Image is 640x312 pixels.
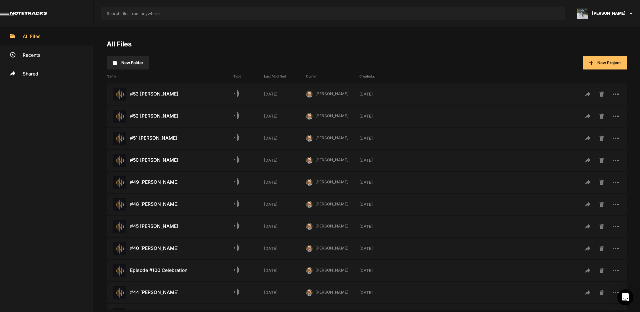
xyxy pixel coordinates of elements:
div: [DATE] [359,201,401,207]
mat-icon: Audio [233,222,241,230]
img: star-track.png [113,110,126,123]
img: star-track.png [113,176,126,189]
img: star-track.png [113,132,126,145]
div: [DATE] [264,246,306,252]
span: [PERSON_NAME] [315,290,348,295]
img: 424769395311cb87e8bb3f69157a6d24 [306,267,313,274]
div: Type [233,74,264,79]
span: [PERSON_NAME] [315,91,348,96]
div: [DATE] [264,179,306,185]
img: star-track.png [113,88,126,101]
img: 424769395311cb87e8bb3f69157a6d24 [306,113,313,120]
mat-icon: Audio [233,90,241,98]
div: [DATE] [359,157,401,163]
img: star-track.png [113,264,126,277]
div: [DATE] [264,113,306,119]
div: #52 [PERSON_NAME] [107,110,233,123]
span: [PERSON_NAME] [315,113,348,118]
img: star-track.png [113,242,126,255]
mat-icon: Audio [233,288,241,296]
span: [PERSON_NAME] [315,223,348,228]
mat-icon: Audio [233,112,241,120]
div: #53 [PERSON_NAME] [107,88,233,101]
div: Episode #100 Celebration [107,264,233,277]
span: New Project [597,60,621,65]
img: star-track.png [113,154,126,167]
img: 424769395311cb87e8bb3f69157a6d24 [306,289,313,296]
div: [DATE] [359,290,401,296]
img: 424769395311cb87e8bb3f69157a6d24 [306,157,313,164]
div: [DATE] [264,157,306,163]
span: [PERSON_NAME] [315,135,348,140]
span: [PERSON_NAME] [315,179,348,184]
div: #48 [PERSON_NAME] [107,198,233,211]
img: star-track.png [113,198,126,211]
div: #50 [PERSON_NAME] [107,154,233,167]
img: star-track.png [113,220,126,233]
a: All Files [107,40,132,48]
span: [PERSON_NAME] [592,10,626,16]
span: [PERSON_NAME] [315,157,348,162]
img: 424769395311cb87e8bb3f69157a6d24 [306,245,313,252]
mat-icon: Audio [233,156,241,164]
img: 424769395311cb87e8bb3f69157a6d24 [306,179,313,186]
div: #51 [PERSON_NAME] [107,132,233,145]
div: [DATE] [359,246,401,252]
div: Name [107,74,233,79]
div: #45 [PERSON_NAME] [107,220,233,233]
div: [DATE] [359,91,401,97]
span: [PERSON_NAME] [315,268,348,273]
div: Created [359,74,401,79]
div: [DATE] [264,201,306,207]
img: 424769395311cb87e8bb3f69157a6d24 [306,135,313,142]
span: [PERSON_NAME] [315,201,348,206]
div: Last Modified [264,74,306,79]
div: #49 [PERSON_NAME] [107,176,233,189]
div: [DATE] [359,179,401,185]
mat-icon: Audio [233,266,241,274]
div: [DATE] [359,268,401,274]
div: [DATE] [359,113,401,119]
div: [DATE] [264,268,306,274]
button: New Folder [107,56,149,69]
mat-icon: Audio [233,200,241,208]
div: [DATE] [359,135,401,141]
div: Owner [306,74,359,79]
button: New Project [583,56,627,69]
img: star-track.png [113,286,126,299]
div: [DATE] [264,223,306,229]
img: 424769395311cb87e8bb3f69157a6d24 [306,201,313,208]
div: [DATE] [264,290,306,296]
div: #40 [PERSON_NAME] [107,242,233,255]
mat-icon: Audio [233,244,241,252]
mat-icon: Audio [233,134,241,142]
input: Search files from anywhere [101,7,565,20]
img: 424769395311cb87e8bb3f69157a6d24 [306,223,313,230]
span: [PERSON_NAME] [315,246,348,251]
img: 424769395311cb87e8bb3f69157a6d24 [306,91,313,98]
div: [DATE] [264,135,306,141]
mat-icon: Audio [233,178,241,186]
div: [DATE] [264,91,306,97]
div: #44 [PERSON_NAME] [107,286,233,299]
div: Open Intercom Messenger [617,289,633,305]
img: ACg8ocLxXzHjWyafR7sVkIfmxRufCxqaSAR27SDjuE-ggbMy1qqdgD8=s96-c [577,8,588,19]
div: [DATE] [359,223,401,229]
